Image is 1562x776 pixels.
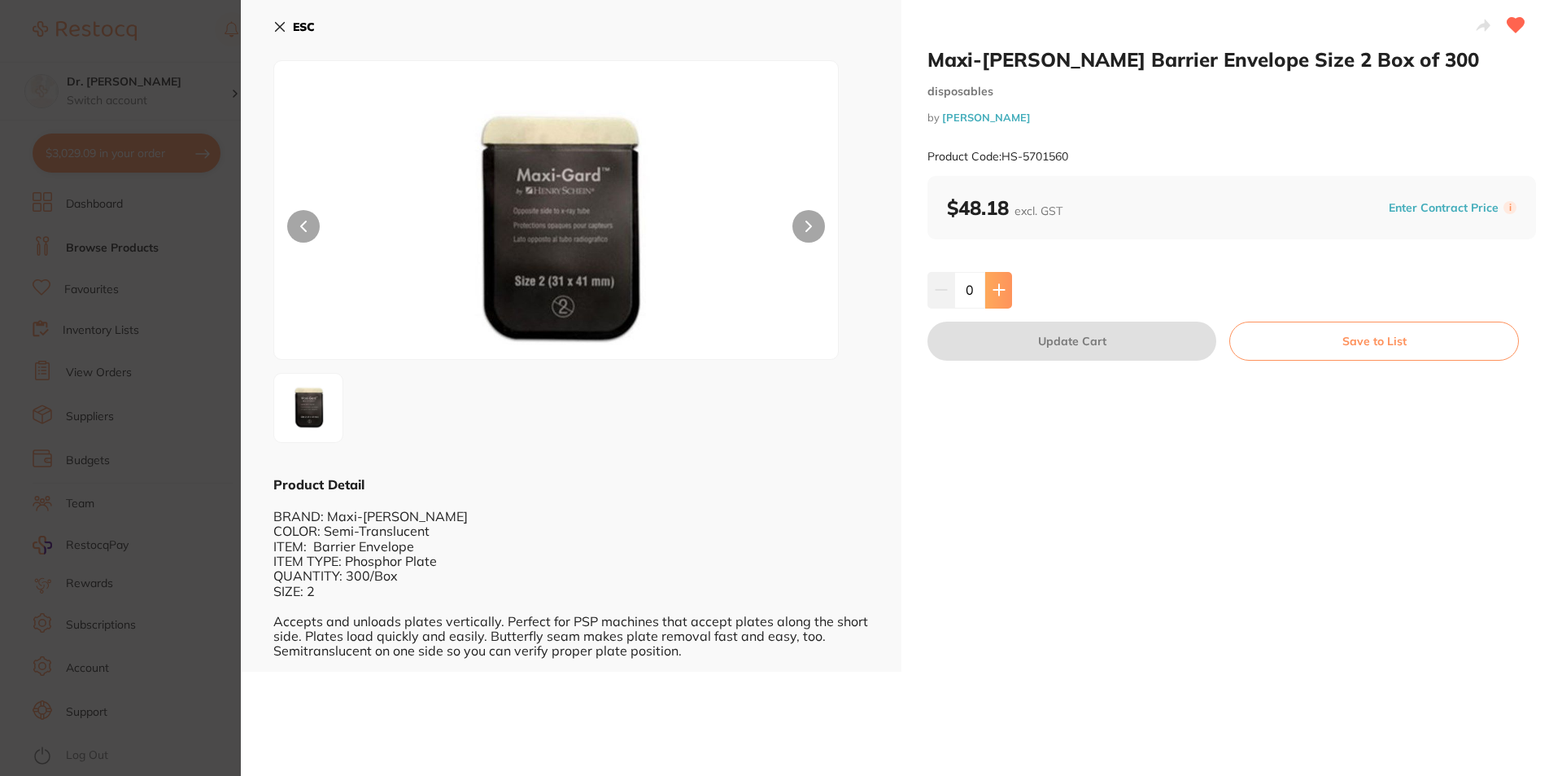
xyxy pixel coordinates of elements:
[1384,200,1503,216] button: Enter Contract Price
[279,379,338,437] img: MDE1NjAuSlBH
[927,112,1536,124] small: by
[947,195,1062,220] b: $48.18
[927,322,1216,361] button: Update Cart
[1503,201,1516,214] label: i
[273,493,869,658] div: BRAND: Maxi-[PERSON_NAME] COLOR: Semi-Translucent ITEM: Barrier Envelope ITEM TYPE: Phosphor Plat...
[293,20,315,34] b: ESC
[927,150,1068,164] small: Product Code: HS-5701560
[927,47,1536,72] h2: Maxi-[PERSON_NAME] Barrier Envelope Size 2 Box of 300
[927,85,1536,99] small: disposables
[273,13,315,41] button: ESC
[1229,322,1519,361] button: Save to List
[1014,204,1062,218] span: excl. GST
[387,102,726,359] img: MDE1NjAuSlBH
[942,111,1031,124] a: [PERSON_NAME]
[273,476,364,493] b: Product Detail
